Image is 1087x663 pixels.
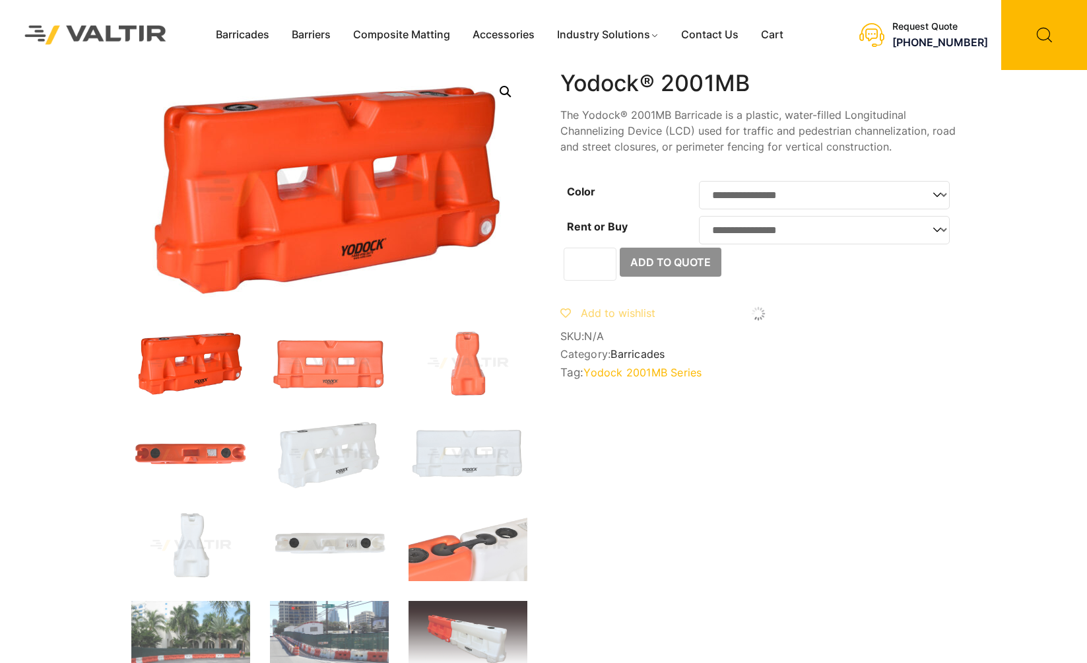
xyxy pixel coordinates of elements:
[560,348,956,361] span: Category:
[560,330,956,343] span: SKU:
[205,25,280,45] a: Barricades
[567,185,595,198] label: Color
[10,11,181,59] img: Valtir Rentals
[409,419,527,490] img: 2001MB_Nat_Front.jpg
[270,419,389,490] img: 2001MB_Nat_3Q.jpg
[670,25,750,45] a: Contact Us
[409,328,527,399] img: 2001MB_Org_Side.jpg
[131,510,250,581] img: 2001MB_Nat_Side.jpg
[583,366,702,379] a: Yodock 2001MB Series
[560,366,956,379] span: Tag:
[620,248,721,277] button: Add to Quote
[270,328,389,399] img: 2001MB_Org_Front.jpg
[584,330,604,343] span: N/A
[892,21,988,32] div: Request Quote
[494,80,517,104] a: 🔍
[546,25,671,45] a: Industry Solutions
[610,347,665,361] a: Barricades
[564,248,616,281] input: Product quantity
[131,419,250,490] img: 2001MB_Org_Top.jpg
[342,25,461,45] a: Composite Matting
[280,25,342,45] a: Barriers
[131,328,250,399] img: 2001MB_Org_3Q.jpg
[567,220,628,233] label: Rent or Buy
[409,510,527,581] img: 2001MB_Xtra2.jpg
[750,25,795,45] a: Cart
[461,25,546,45] a: Accessories
[270,510,389,581] img: 2001MB_Nat_Top.jpg
[560,107,956,155] p: The Yodock® 2001MB Barricade is a plastic, water-filled Longitudinal Channelizing Device (LCD) us...
[560,70,956,97] h1: Yodock® 2001MB
[892,36,988,49] a: [PHONE_NUMBER]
